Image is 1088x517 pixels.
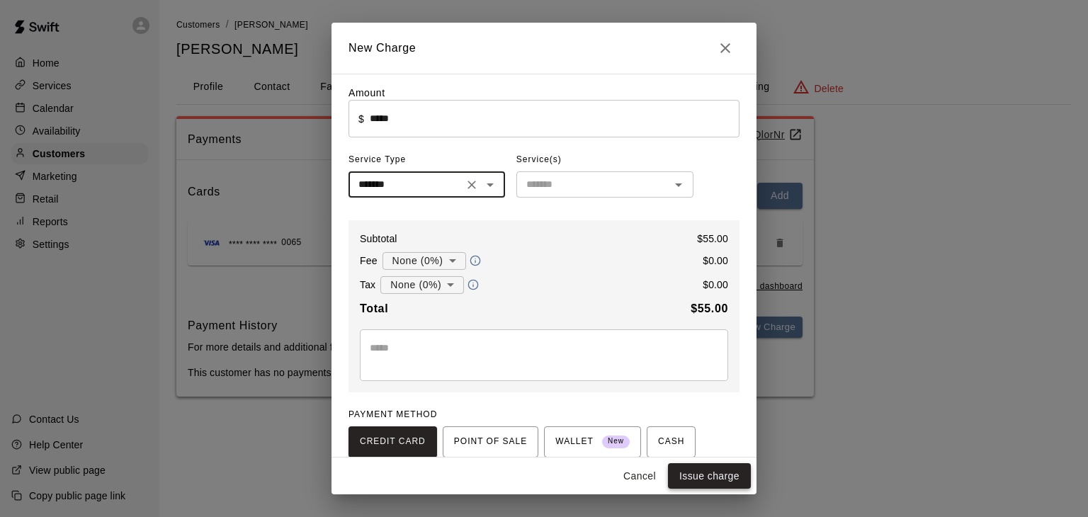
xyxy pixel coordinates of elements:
p: $ 0.00 [703,254,728,268]
p: Fee [360,254,378,268]
span: WALLET [555,431,630,453]
button: CASH [647,426,696,458]
button: POINT OF SALE [443,426,538,458]
label: Amount [348,87,385,98]
span: New [602,432,630,451]
button: Cancel [617,463,662,489]
b: $ 55.00 [691,302,728,314]
button: Issue charge [668,463,751,489]
h2: New Charge [331,23,756,74]
div: None (0%) [380,272,464,298]
button: CREDIT CARD [348,426,437,458]
span: POINT OF SALE [454,431,527,453]
button: WALLET New [544,426,641,458]
div: None (0%) [382,248,466,274]
p: $ 55.00 [697,232,728,246]
span: CREDIT CARD [360,431,426,453]
p: $ 0.00 [703,278,728,292]
button: Open [669,175,688,195]
b: Total [360,302,388,314]
span: Service Type [348,149,505,171]
p: Tax [360,278,375,292]
span: CASH [658,431,684,453]
span: PAYMENT METHOD [348,409,437,419]
button: Open [480,175,500,195]
button: Close [711,34,739,62]
p: Subtotal [360,232,397,246]
span: Service(s) [516,149,562,171]
p: $ [358,112,364,126]
button: Clear [462,175,482,195]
